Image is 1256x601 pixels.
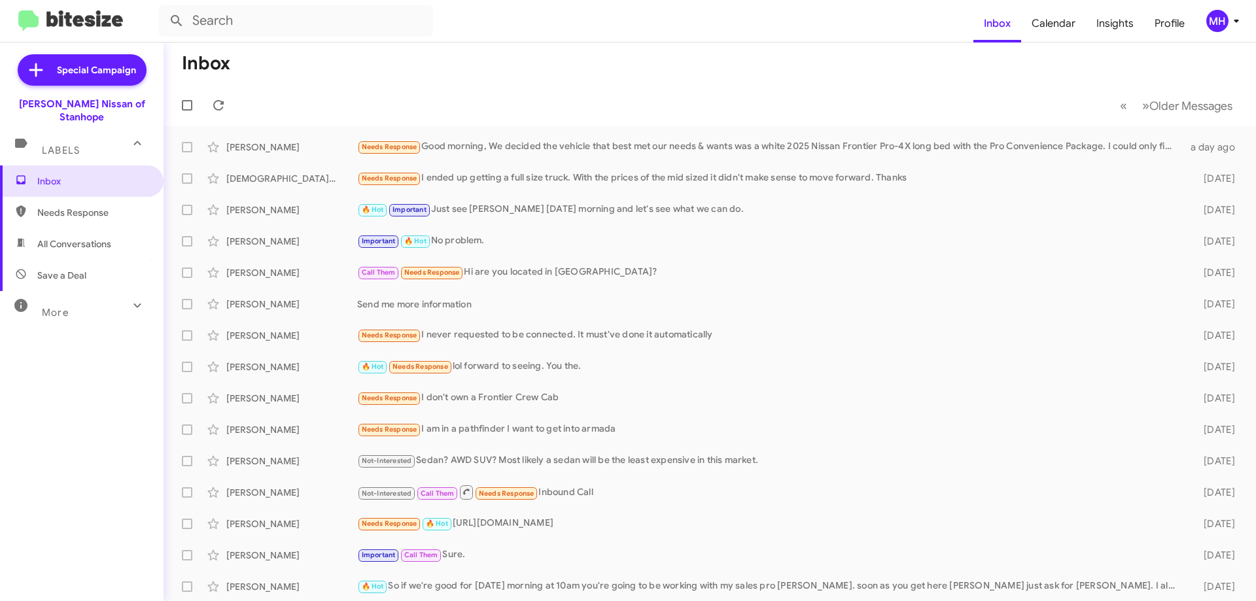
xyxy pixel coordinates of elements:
span: » [1142,97,1149,114]
div: I don't own a Frontier Crew Cab [357,390,1183,405]
span: 🔥 Hot [362,362,384,371]
span: Important [362,237,396,245]
div: [DATE] [1183,580,1246,593]
input: Search [158,5,433,37]
span: 🔥 Hot [362,582,384,591]
div: Inbound Call [357,484,1183,500]
button: Previous [1112,92,1135,119]
div: [DATE] [1183,203,1246,216]
div: [DATE] [1183,517,1246,530]
div: Just see [PERSON_NAME] [DATE] morning and let's see what we can do. [357,202,1183,217]
div: Send me more information [357,298,1183,311]
span: Not-Interested [362,489,412,498]
span: Needs Response [362,174,417,182]
span: Needs Response [392,362,448,371]
div: [PERSON_NAME] [226,517,357,530]
div: I never requested to be connected. It must've done it automatically [357,328,1183,343]
div: [DATE] [1183,172,1246,185]
span: More [42,307,69,318]
div: [DATE] [1183,235,1246,248]
div: [PERSON_NAME] [226,203,357,216]
span: Inbox [37,175,148,188]
div: [PERSON_NAME] [226,580,357,593]
div: [PERSON_NAME] [226,549,357,562]
div: [DATE] [1183,423,1246,436]
h1: Inbox [182,53,230,74]
div: I am in a pathfinder I want to get into armada [357,422,1183,437]
div: [PERSON_NAME] [226,486,357,499]
a: Profile [1144,5,1195,43]
div: [PERSON_NAME] [226,235,357,248]
div: [DATE] [1183,486,1246,499]
nav: Page navigation example [1113,92,1240,119]
span: Important [362,551,396,559]
span: Needs Response [362,331,417,339]
span: Needs Response [37,206,148,219]
span: Save a Deal [37,269,86,282]
div: [PERSON_NAME] [226,392,357,405]
div: [DATE] [1183,329,1246,342]
div: [PERSON_NAME] [226,455,357,468]
div: [DATE] [1183,360,1246,373]
div: MH [1206,10,1229,32]
button: MH [1195,10,1242,32]
div: No problem. [357,233,1183,249]
div: [PERSON_NAME] [226,423,357,436]
a: Insights [1086,5,1144,43]
span: Needs Response [362,394,417,402]
a: Special Campaign [18,54,147,86]
button: Next [1134,92,1240,119]
div: [PERSON_NAME] [226,141,357,154]
div: [DATE] [1183,549,1246,562]
div: lol forward to seeing. You the. [357,359,1183,374]
span: Not-Interested [362,456,412,465]
div: [DATE] [1183,455,1246,468]
div: So if we're good for [DATE] morning at 10am you're going to be working with my sales pro [PERSON_... [357,579,1183,594]
div: Sure. [357,547,1183,562]
div: Sedan? AWD SUV? Most likely a sedan will be the least expensive in this market. [357,453,1183,468]
a: Inbox [973,5,1021,43]
span: Call Them [404,551,438,559]
span: Important [392,205,427,214]
span: Needs Response [404,268,460,277]
div: [DATE] [1183,266,1246,279]
span: 🔥 Hot [426,519,448,528]
div: [DEMOGRAPHIC_DATA][PERSON_NAME] [226,172,357,185]
div: [URL][DOMAIN_NAME] [357,516,1183,531]
span: « [1120,97,1127,114]
span: 🔥 Hot [362,205,384,214]
div: [PERSON_NAME] [226,360,357,373]
div: Good morning, We decided the vehicle that best met our needs & wants was a white 2025 Nissan Fron... [357,139,1183,154]
div: [DATE] [1183,298,1246,311]
span: 🔥 Hot [404,237,427,245]
div: [PERSON_NAME] [226,298,357,311]
span: Needs Response [362,425,417,434]
span: All Conversations [37,237,111,250]
span: Needs Response [362,519,417,528]
div: [PERSON_NAME] [226,266,357,279]
a: Calendar [1021,5,1086,43]
div: Hi are you located in [GEOGRAPHIC_DATA]? [357,265,1183,280]
div: [PERSON_NAME] [226,329,357,342]
span: Special Campaign [57,63,136,77]
span: Needs Response [479,489,534,498]
span: Needs Response [362,143,417,151]
span: Labels [42,145,80,156]
div: a day ago [1183,141,1246,154]
div: [DATE] [1183,392,1246,405]
span: Call Them [362,268,396,277]
span: Older Messages [1149,99,1232,113]
div: I ended up getting a full size truck. With the prices of the mid sized it didn't make sense to mo... [357,171,1183,186]
span: Call Them [421,489,455,498]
